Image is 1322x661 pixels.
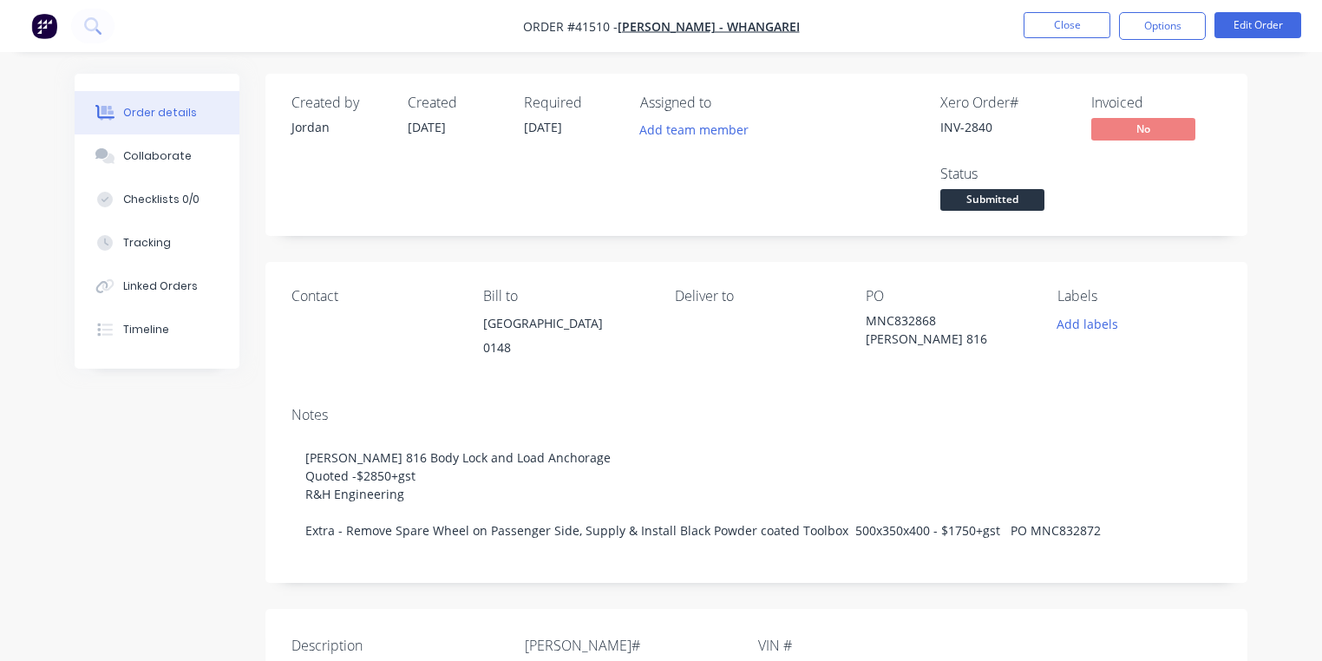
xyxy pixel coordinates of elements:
[1214,12,1301,38] button: Edit Order
[524,119,562,135] span: [DATE]
[940,166,1070,182] div: Status
[1057,288,1221,304] div: Labels
[31,13,57,39] img: Factory
[618,18,800,35] a: [PERSON_NAME] - Whangarei
[123,192,200,207] div: Checklists 0/0
[291,431,1221,557] div: [PERSON_NAME] 816 Body Lock and Load Anchorage Quoted -$2850+gst R&H Engineering Extra - Remove S...
[123,278,198,294] div: Linked Orders
[866,288,1030,304] div: PO
[123,235,171,251] div: Tracking
[75,221,239,265] button: Tracking
[291,288,455,304] div: Contact
[1048,311,1128,335] button: Add labels
[123,148,192,164] div: Collaborate
[75,91,239,134] button: Order details
[1091,95,1221,111] div: Invoiced
[940,189,1044,215] button: Submitted
[675,288,839,304] div: Deliver to
[758,635,975,656] label: VIN #
[75,134,239,178] button: Collaborate
[291,118,387,136] div: Jordan
[408,95,503,111] div: Created
[525,635,742,656] label: [PERSON_NAME]#
[75,178,239,221] button: Checklists 0/0
[940,95,1070,111] div: Xero Order #
[408,119,446,135] span: [DATE]
[123,322,169,337] div: Timeline
[291,407,1221,423] div: Notes
[483,311,647,367] div: [GEOGRAPHIC_DATA]0148
[483,336,647,360] div: 0148
[483,288,647,304] div: Bill to
[291,95,387,111] div: Created by
[866,311,1030,348] div: MNC832868 [PERSON_NAME] 816
[483,311,647,336] div: [GEOGRAPHIC_DATA]
[640,118,758,141] button: Add team member
[940,189,1044,211] span: Submitted
[123,105,197,121] div: Order details
[1024,12,1110,38] button: Close
[631,118,758,141] button: Add team member
[940,118,1070,136] div: INV-2840
[291,635,508,656] label: Description
[1091,118,1195,140] span: No
[1119,12,1206,40] button: Options
[524,95,619,111] div: Required
[75,308,239,351] button: Timeline
[75,265,239,308] button: Linked Orders
[640,95,814,111] div: Assigned to
[523,18,618,35] span: Order #41510 -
